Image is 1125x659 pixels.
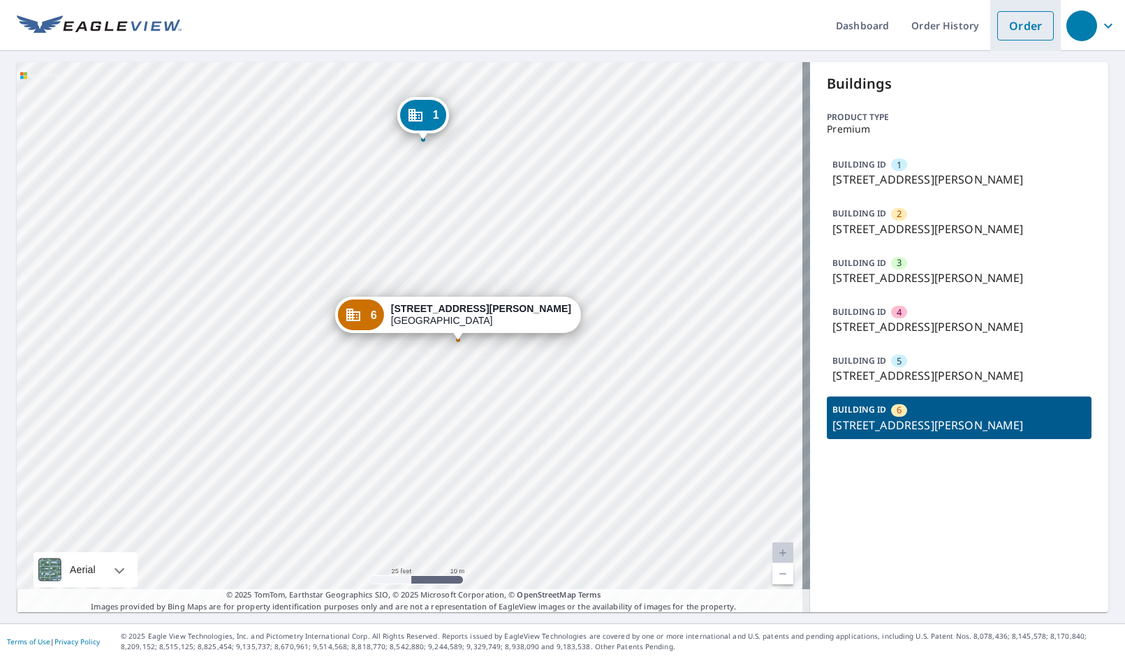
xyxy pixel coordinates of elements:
[66,552,100,587] div: Aerial
[17,15,182,36] img: EV Logo
[391,303,571,314] strong: [STREET_ADDRESS][PERSON_NAME]
[121,631,1118,652] p: © 2025 Eagle View Technologies, Inc. and Pictometry International Corp. All Rights Reserved. Repo...
[832,403,886,415] p: BUILDING ID
[772,563,793,584] a: Current Level 20, Zoom Out
[827,73,1091,94] p: Buildings
[832,257,886,269] p: BUILDING ID
[897,158,902,172] span: 1
[897,256,902,269] span: 3
[997,11,1054,40] a: Order
[397,97,449,140] div: Dropped pin, building 1, Commercial property, 1089 N Benoist Farms Rd West Palm Beach, FL 33411
[832,318,1086,335] p: [STREET_ADDRESS][PERSON_NAME]
[832,417,1086,434] p: [STREET_ADDRESS][PERSON_NAME]
[832,367,1086,384] p: [STREET_ADDRESS][PERSON_NAME]
[517,589,575,600] a: OpenStreetMap
[772,542,793,563] a: Current Level 20, Zoom In Disabled
[371,310,377,320] span: 6
[578,589,601,600] a: Terms
[54,637,100,646] a: Privacy Policy
[832,171,1086,188] p: [STREET_ADDRESS][PERSON_NAME]
[832,269,1086,286] p: [STREET_ADDRESS][PERSON_NAME]
[832,355,886,366] p: BUILDING ID
[827,124,1091,135] p: Premium
[34,552,138,587] div: Aerial
[391,303,571,327] div: [GEOGRAPHIC_DATA]
[897,355,902,368] span: 5
[832,158,886,170] p: BUILDING ID
[832,221,1086,237] p: [STREET_ADDRESS][PERSON_NAME]
[226,589,601,601] span: © 2025 TomTom, Earthstar Geographics SIO, © 2025 Microsoft Corporation, ©
[897,207,902,221] span: 2
[832,306,886,318] p: BUILDING ID
[827,111,1091,124] p: Product type
[17,589,810,612] p: Images provided by Bing Maps are for property identification purposes only and are not a represen...
[897,306,902,319] span: 4
[335,297,581,340] div: Dropped pin, building 6, Commercial property, 1081 N Benoist Farms Rd West Palm Beach, FL 33411
[897,403,902,417] span: 6
[433,110,439,120] span: 1
[7,637,100,646] p: |
[7,637,50,646] a: Terms of Use
[832,207,886,219] p: BUILDING ID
